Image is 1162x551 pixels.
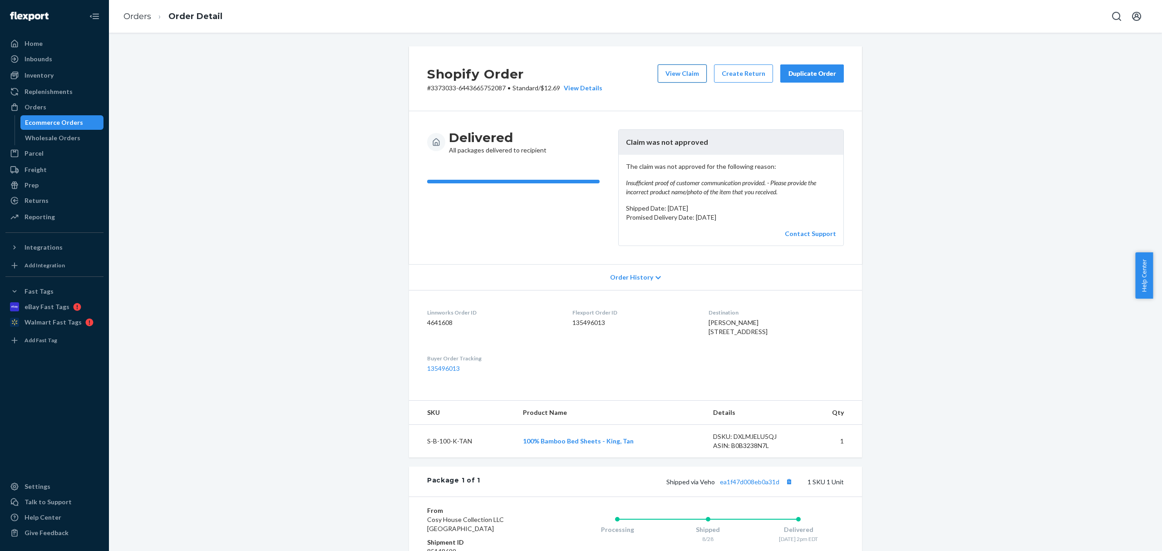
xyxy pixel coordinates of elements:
dd: 135496013 [572,318,694,327]
th: Qty [806,401,862,425]
a: Orders [123,11,151,21]
p: Shipped Date: [DATE] [626,204,836,213]
a: Help Center [5,510,103,525]
div: Ecommerce Orders [25,118,83,127]
div: Shipped [663,525,753,534]
div: Walmart Fast Tags [25,318,82,327]
span: Standard [512,84,538,92]
th: Product Name [516,401,706,425]
div: Wholesale Orders [25,133,80,143]
dt: Linnworks Order ID [427,309,558,316]
div: Talk to Support [25,497,72,507]
a: Ecommerce Orders [20,115,104,130]
button: Talk to Support [5,495,103,509]
a: Reporting [5,210,103,224]
a: Inbounds [5,52,103,66]
a: Walmart Fast Tags [5,315,103,330]
div: DSKU: DXLMJELU5QJ [713,432,798,441]
a: 135496013 [427,364,460,372]
div: Add Fast Tag [25,336,57,344]
span: Support [18,6,51,15]
div: Home [25,39,43,48]
button: View Claim [658,64,707,83]
div: Help Center [25,513,61,522]
div: View Details [560,84,602,93]
a: Prep [5,178,103,192]
a: Returns [5,193,103,208]
td: 1 [806,425,862,458]
div: 8/28 [663,535,753,543]
a: ea1f47d008eb0a31d [720,478,779,486]
p: The claim was not approved for the following reason: [626,162,836,197]
div: Processing [572,525,663,534]
th: Details [706,401,806,425]
a: 100% Bamboo Bed Sheets - King, Tan [523,437,634,445]
em: Insufficient proof of customer communication provided. - Please provide the incorrect product nam... [626,178,836,197]
div: Fast Tags [25,287,54,296]
div: Inbounds [25,54,52,64]
div: All packages delivered to recipient [449,129,547,155]
span: • [507,84,511,92]
a: Parcel [5,146,103,161]
a: Add Integration [5,258,103,273]
th: SKU [409,401,516,425]
button: Give Feedback [5,526,103,540]
img: Flexport logo [10,12,49,21]
button: Duplicate Order [780,64,844,83]
button: Help Center [1135,252,1153,299]
header: Claim was not approved [619,130,843,155]
div: Parcel [25,149,44,158]
a: Order Detail [168,11,222,21]
button: Fast Tags [5,284,103,299]
h2: Shopify Order [427,64,602,84]
div: Reporting [25,212,55,221]
div: Inventory [25,71,54,80]
div: Orders [25,103,46,112]
div: Add Integration [25,261,65,269]
ol: breadcrumbs [116,3,230,30]
a: Add Fast Tag [5,333,103,348]
a: Inventory [5,68,103,83]
span: Cosy House Collection LLC [GEOGRAPHIC_DATA] [427,516,504,532]
div: Replenishments [25,87,73,96]
div: Delivered [753,525,844,534]
button: Create Return [714,64,773,83]
div: Package 1 of 1 [427,476,480,487]
div: ASIN: B0B3238N7L [713,441,798,450]
div: Duplicate Order [788,69,836,78]
a: Contact Support [785,230,836,237]
div: Prep [25,181,39,190]
a: Replenishments [5,84,103,99]
dt: Shipment ID [427,538,536,547]
dt: Buyer Order Tracking [427,354,558,362]
a: Orders [5,100,103,114]
button: Integrations [5,240,103,255]
span: Order History [610,273,653,282]
span: Shipped via Veho [666,478,795,486]
div: Give Feedback [25,528,69,537]
h3: Delivered [449,129,547,146]
dt: Flexport Order ID [572,309,694,316]
p: # 3373033-6443665752087 / $12.69 [427,84,602,93]
button: Open Search Box [1108,7,1126,25]
div: eBay Fast Tags [25,302,69,311]
dt: From [427,506,536,515]
div: Integrations [25,243,63,252]
dd: 4641608 [427,318,558,327]
span: [PERSON_NAME] [STREET_ADDRESS] [709,319,768,335]
dt: Destination [709,309,844,316]
a: Settings [5,479,103,494]
button: Close Navigation [85,7,103,25]
button: Copy tracking number [783,476,795,487]
div: [DATE] 2pm EDT [753,535,844,543]
div: Settings [25,482,50,491]
div: Returns [25,196,49,205]
button: Open account menu [1128,7,1146,25]
p: Promised Delivery Date: [DATE] [626,213,836,222]
td: S-B-100-K-TAN [409,425,516,458]
a: Home [5,36,103,51]
a: eBay Fast Tags [5,300,103,314]
div: Freight [25,165,47,174]
a: Freight [5,162,103,177]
